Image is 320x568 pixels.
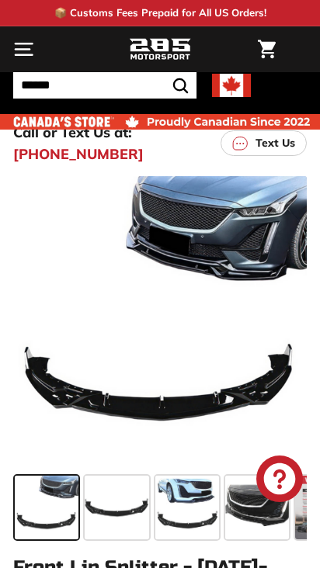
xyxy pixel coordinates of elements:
p: Text Us [256,135,295,151]
p: 📦 Customs Fees Prepaid for All US Orders! [54,5,266,21]
a: Cart [250,27,283,71]
a: [PHONE_NUMBER] [13,144,144,165]
p: Call or Text Us at: [13,122,132,143]
a: Text Us [221,130,307,156]
inbox-online-store-chat: Shopify online store chat [252,455,308,506]
img: Logo_285_Motorsport_areodynamics_components [129,36,191,63]
input: Search [13,72,197,99]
